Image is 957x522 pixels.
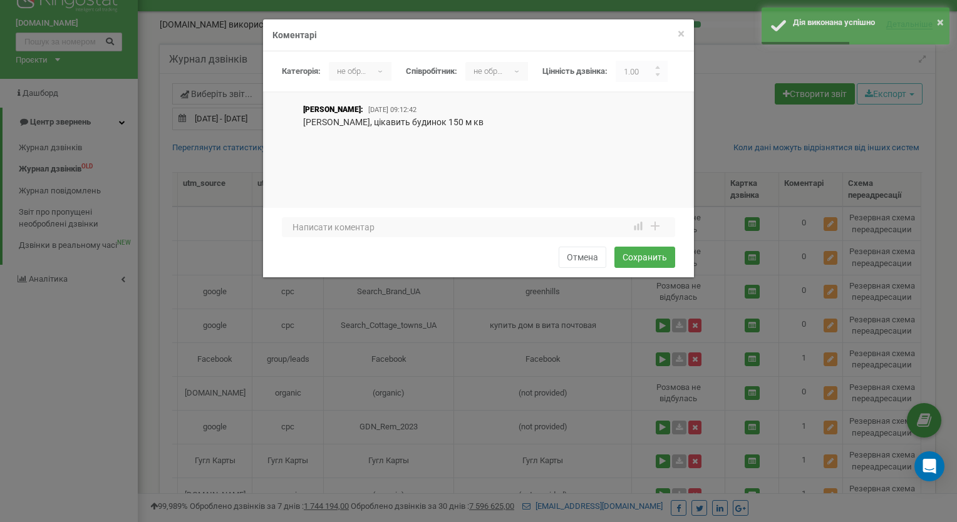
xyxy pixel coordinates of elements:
p: не обрано [329,62,373,81]
p: [PERSON_NAME], цікавить будинок 150 м кв [303,116,636,128]
span: × [678,26,685,41]
button: Отмена [559,247,606,268]
label: Цінність дзвінка: [542,66,608,78]
h4: Коментарі [272,29,685,41]
div: Дія виконана успішно [793,17,940,29]
label: Співробітник: [406,66,457,78]
p: не обрано [465,62,509,81]
label: Категорія: [282,66,321,78]
button: Сохранить [614,247,675,268]
div: Open Intercom Messenger [914,451,944,481]
button: × [937,13,944,31]
b: ▾ [373,62,391,81]
p: [PERSON_NAME]: [303,105,363,115]
b: ▾ [509,62,528,81]
p: [DATE] 09:12:42 [368,105,416,115]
